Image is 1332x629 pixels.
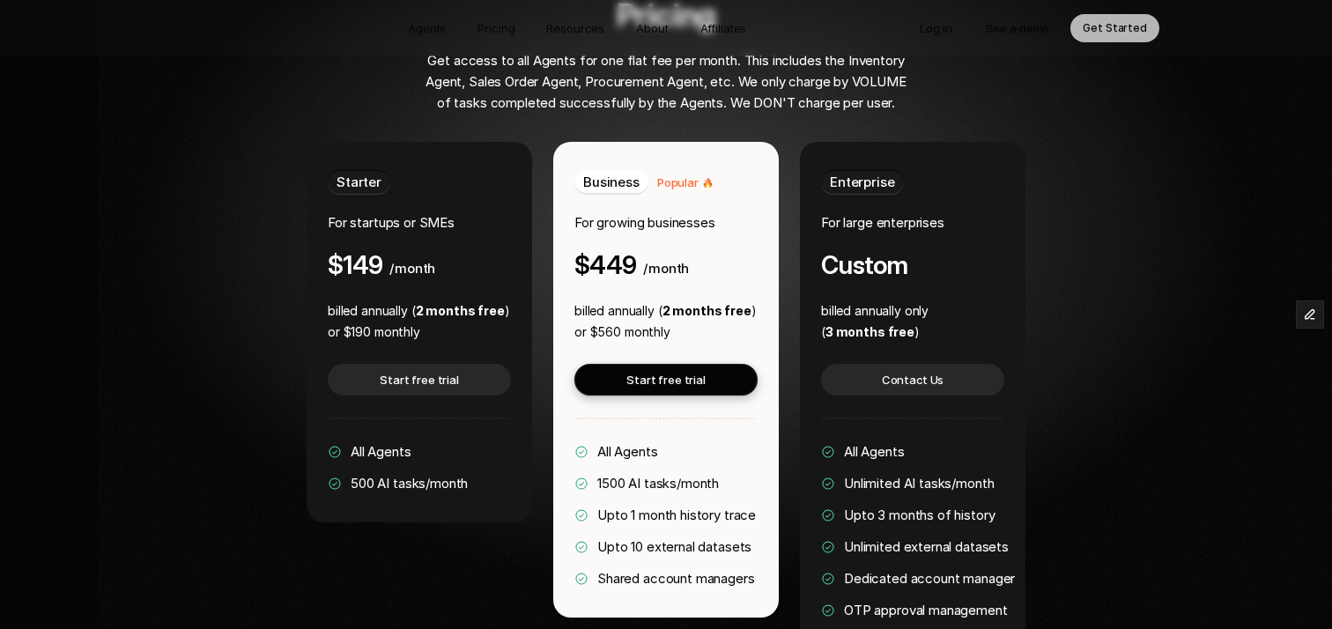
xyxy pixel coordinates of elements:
[986,19,1050,37] p: See a demo
[328,300,510,322] p: billed annually ( )
[821,364,1004,396] a: Contact Us
[467,14,525,42] a: Pricing
[597,443,658,460] span: All Agents
[657,175,699,189] span: Popular
[690,14,758,42] a: Affiliates
[328,251,382,279] h4: $149
[536,14,615,42] a: Resources
[626,371,706,388] p: Start free trial
[574,251,636,279] h4: $449
[625,14,678,42] a: About
[821,300,929,322] p: billed annually only
[380,371,459,388] p: Start free trial
[328,364,511,396] a: Start free trial
[844,507,995,523] span: Upto 3 months of history
[844,538,1009,555] span: Unlimited external datasets
[821,251,907,279] h4: Custom
[597,475,719,492] span: 1500 AI tasks/month
[389,260,435,277] span: /month
[328,322,510,343] p: or $190 monthly
[643,260,689,277] span: /month
[337,174,381,190] span: Starter
[821,322,929,343] p: ( )
[844,443,905,460] span: All Agents
[844,570,1015,587] span: Dedicated account manager
[574,300,757,322] p: billed annually ( )
[825,324,914,339] strong: 3 months free
[920,19,951,37] p: Log in
[416,303,505,318] strong: 2 months free
[574,322,757,343] p: or $560 monthly
[907,14,964,42] a: Log in
[397,14,456,42] a: Agents
[1083,19,1147,37] p: Get Started
[821,214,944,231] span: For large enterprises
[546,19,604,37] p: Resources
[597,570,755,587] span: Shared account managers
[408,19,446,37] p: Agents
[597,538,751,555] span: Upto 10 external datasets
[973,14,1062,42] a: See a demo
[574,364,758,396] a: Start free trial
[830,174,895,190] span: Enterprise
[477,19,514,37] p: Pricing
[636,19,668,37] p: About
[662,303,751,318] strong: 2 months free
[1297,301,1323,328] button: Edit Framer Content
[351,475,468,492] span: 500 AI tasks/month
[882,371,944,388] p: Contact Us
[425,52,910,111] span: Get access to all Agents for one flat fee per month. This includes the Inventory Agent, Sales Ord...
[844,602,1008,618] span: OTP approval management
[700,19,747,37] p: Affiliates
[574,214,715,231] span: For growing businesses
[328,214,455,231] span: For startups or SMEs
[597,507,756,523] span: Upto 1 month history trace
[1070,14,1159,42] a: Get Started
[583,174,640,190] span: Business
[844,475,994,492] span: Unlimited AI tasks/month
[351,443,411,460] span: All Agents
